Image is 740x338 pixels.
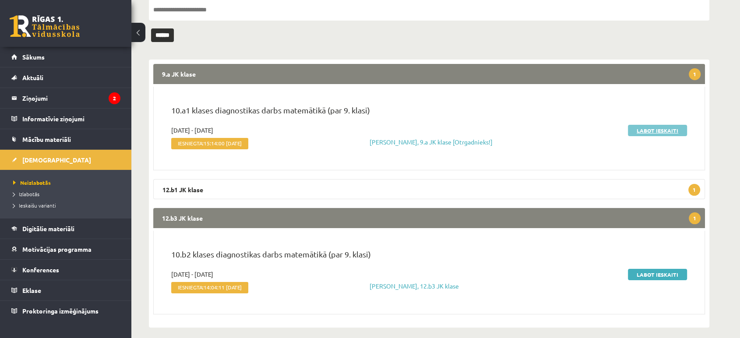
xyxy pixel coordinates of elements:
span: Konferences [22,266,59,274]
p: 10.b2 klases diagnostikas darbs matemātikā (par 9. klasi) [171,248,687,264]
span: Aktuāli [22,74,43,81]
a: Sākums [11,47,120,67]
a: Digitālie materiāli [11,218,120,239]
i: 2 [109,92,120,104]
a: Konferences [11,260,120,280]
a: Labot ieskaiti [628,269,687,280]
a: Rīgas 1. Tālmācības vidusskola [10,15,80,37]
span: Iesniegta: [171,138,248,149]
span: Neizlabotās [13,179,51,186]
span: Motivācijas programma [22,245,92,253]
span: [DATE] - [DATE] [171,270,213,279]
span: 1 [688,184,700,196]
span: Eklase [22,286,41,294]
span: Sākums [22,53,45,61]
span: 14:04:11 [DATE] [204,284,242,290]
a: Izlabotās [13,190,123,198]
a: Mācību materiāli [11,129,120,149]
a: Labot ieskaiti [628,125,687,136]
legend: Ziņojumi [22,88,120,108]
span: Proktoringa izmēģinājums [22,307,99,315]
span: Ieskaišu varianti [13,202,56,209]
span: 1 [689,68,701,80]
a: Ieskaišu varianti [13,201,123,209]
legend: 9.a JK klase [153,64,705,84]
span: 15:14:00 [DATE] [204,140,242,146]
a: Eklase [11,280,120,300]
a: [PERSON_NAME], 9.a JK klase [Otrgadnieks!] [370,138,493,146]
legend: Informatīvie ziņojumi [22,109,120,129]
span: Izlabotās [13,190,39,197]
span: Digitālie materiāli [22,225,74,232]
p: 10.a1 klases diagnostikas darbs matemātikā (par 9. klasi) [171,104,687,120]
span: [DEMOGRAPHIC_DATA] [22,156,91,164]
span: [DATE] - [DATE] [171,126,213,135]
a: Ziņojumi2 [11,88,120,108]
a: [DEMOGRAPHIC_DATA] [11,150,120,170]
span: 1 [689,212,701,224]
span: Mācību materiāli [22,135,71,143]
a: Motivācijas programma [11,239,120,259]
a: Proktoringa izmēģinājums [11,301,120,321]
legend: 12.b1 JK klase [153,179,705,199]
legend: 12.b3 JK klase [153,208,705,228]
span: Iesniegta: [171,282,248,293]
a: Aktuāli [11,67,120,88]
a: [PERSON_NAME], 12.b3 JK klase [370,282,459,290]
a: Neizlabotās [13,179,123,187]
a: Informatīvie ziņojumi [11,109,120,129]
